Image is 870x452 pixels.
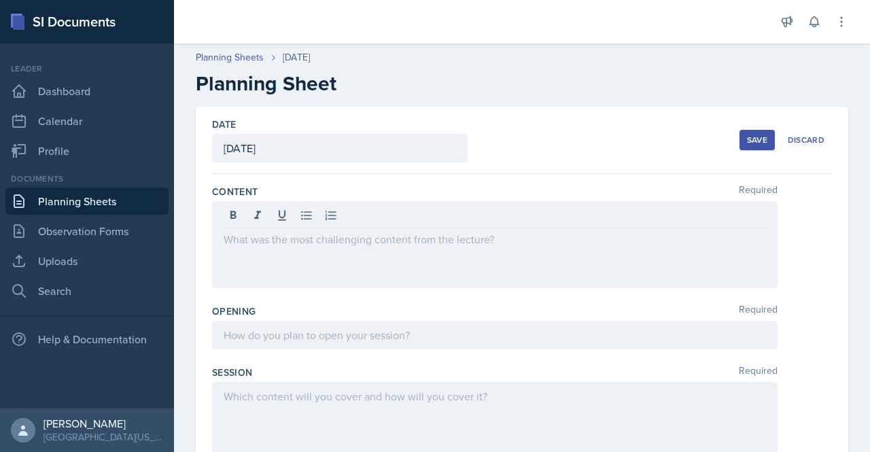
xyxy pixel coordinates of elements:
[739,305,778,318] span: Required
[43,430,163,444] div: [GEOGRAPHIC_DATA][US_STATE]
[5,173,169,185] div: Documents
[196,71,848,96] h2: Planning Sheet
[739,185,778,198] span: Required
[5,277,169,305] a: Search
[212,366,252,379] label: Session
[5,63,169,75] div: Leader
[283,50,310,65] div: [DATE]
[5,137,169,164] a: Profile
[747,135,767,145] div: Save
[5,218,169,245] a: Observation Forms
[196,50,264,65] a: Planning Sheets
[780,130,832,150] button: Discard
[212,118,236,131] label: Date
[5,77,169,105] a: Dashboard
[5,326,169,353] div: Help & Documentation
[43,417,163,430] div: [PERSON_NAME]
[739,130,775,150] button: Save
[212,305,256,318] label: Opening
[739,366,778,379] span: Required
[212,185,258,198] label: Content
[788,135,824,145] div: Discard
[5,188,169,215] a: Planning Sheets
[5,247,169,275] a: Uploads
[5,107,169,135] a: Calendar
